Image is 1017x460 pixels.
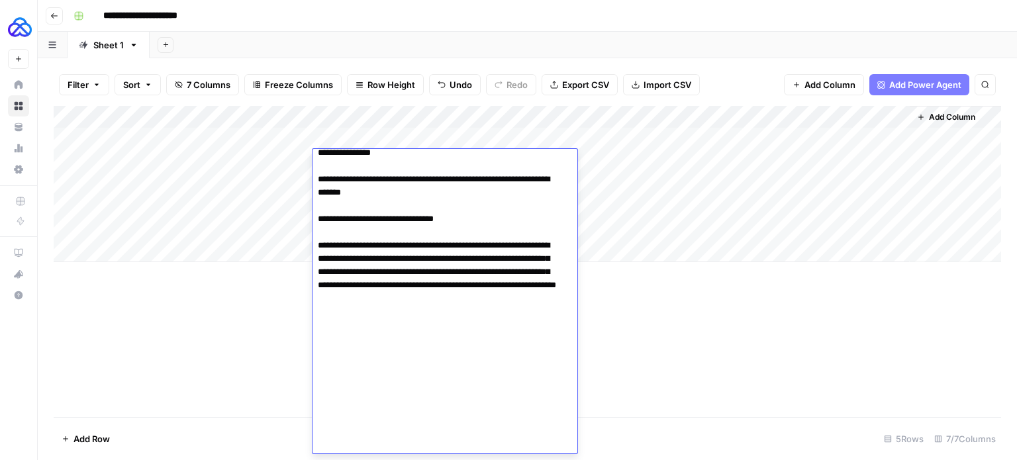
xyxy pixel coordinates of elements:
[8,116,29,138] a: Your Data
[8,242,29,263] a: AirOps Academy
[486,74,536,95] button: Redo
[542,74,618,95] button: Export CSV
[623,74,700,95] button: Import CSV
[115,74,161,95] button: Sort
[187,78,230,91] span: 7 Columns
[889,78,961,91] span: Add Power Agent
[912,109,981,126] button: Add Column
[123,78,140,91] span: Sort
[507,78,528,91] span: Redo
[8,95,29,116] a: Browse
[8,263,29,285] button: What's new?
[429,74,481,95] button: Undo
[804,78,855,91] span: Add Column
[8,138,29,159] a: Usage
[68,78,89,91] span: Filter
[562,78,609,91] span: Export CSV
[54,428,118,449] button: Add Row
[8,74,29,95] a: Home
[929,428,1001,449] div: 7/7 Columns
[8,159,29,180] a: Settings
[450,78,472,91] span: Undo
[68,32,150,58] a: Sheet 1
[265,78,333,91] span: Freeze Columns
[644,78,691,91] span: Import CSV
[166,74,239,95] button: 7 Columns
[347,74,424,95] button: Row Height
[869,74,969,95] button: Add Power Agent
[244,74,342,95] button: Freeze Columns
[8,11,29,44] button: Workspace: AUQ
[8,285,29,306] button: Help + Support
[367,78,415,91] span: Row Height
[93,38,124,52] div: Sheet 1
[9,264,28,284] div: What's new?
[929,111,975,123] span: Add Column
[784,74,864,95] button: Add Column
[8,15,32,39] img: AUQ Logo
[59,74,109,95] button: Filter
[73,432,110,445] span: Add Row
[879,428,929,449] div: 5 Rows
